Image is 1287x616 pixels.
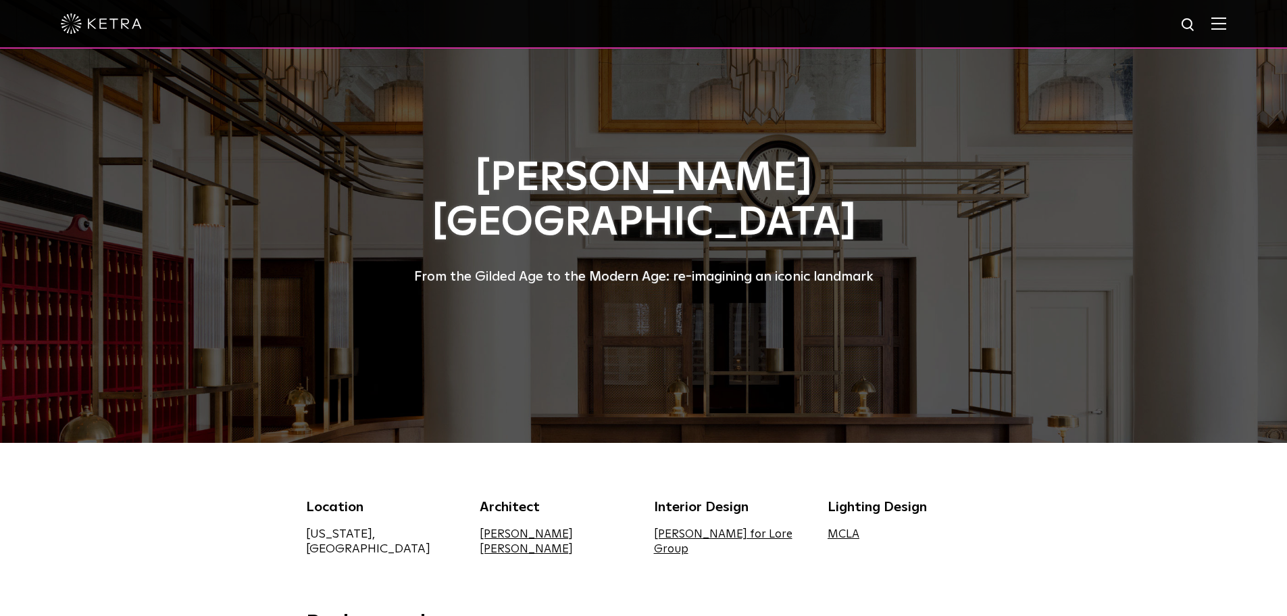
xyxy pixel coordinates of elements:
a: [PERSON_NAME] for Lore Group [654,529,792,555]
img: search icon [1180,17,1197,34]
a: [PERSON_NAME] [PERSON_NAME] [480,529,573,555]
img: Hamburger%20Nav.svg [1211,17,1226,30]
div: [US_STATE], [GEOGRAPHIC_DATA] [306,527,460,556]
div: Location [306,497,460,517]
a: MCLA [828,529,859,540]
div: Interior Design [654,497,808,517]
div: Architect [480,497,634,517]
div: Lighting Design [828,497,982,517]
img: ketra-logo-2019-white [61,14,142,34]
h1: [PERSON_NAME][GEOGRAPHIC_DATA] [306,156,982,245]
div: From the Gilded Age to the Modern Age: re-imagining an iconic landmark [306,266,982,287]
